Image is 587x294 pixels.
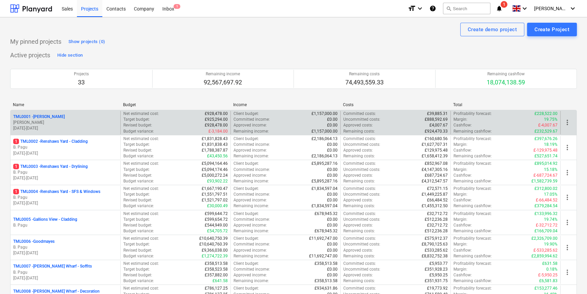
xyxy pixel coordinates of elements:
[13,200,118,206] p: [DATE] - [DATE]
[343,248,373,253] p: Approved costs :
[343,267,380,272] p: Uncommitted costs :
[204,71,242,77] p: Remaining income
[425,217,448,222] p: £512,236.28
[343,129,375,134] p: Remaining costs :
[453,222,472,228] p: Cashflow :
[453,228,492,234] p: Remaining cashflow :
[234,222,267,228] p: Approved income :
[123,267,150,272] p: Target budget :
[453,122,472,128] p: Cashflow :
[123,222,152,228] p: Revised budget :
[234,197,267,203] p: Approved income :
[563,118,571,126] span: more_vert
[123,173,152,178] p: Revised budget :
[427,211,448,217] p: £32,712.72
[343,211,376,217] p: Committed costs :
[429,261,448,267] p: £5,953.77
[453,217,467,222] p: Margin :
[327,173,338,178] p: £0.00
[343,167,380,173] p: Uncommitted costs :
[533,248,558,253] p: £-533,285.62
[343,111,376,117] p: Committed costs :
[10,38,61,46] p: My pinned projects
[453,173,472,178] p: Cashflow :
[553,261,587,294] iframe: Chat Widget
[343,278,375,284] p: Remaining costs :
[453,148,472,153] p: Cashflow :
[534,129,558,134] p: £232,529.67
[343,161,376,166] p: Committed costs :
[453,236,492,241] p: Profitability forecast :
[487,71,525,77] p: Remaining cashflow
[205,267,228,272] p: £358,523.58
[533,173,558,178] p: £-687,724.67
[531,253,558,259] p: £2,859,994.62
[531,236,558,241] p: £2,326,709.00
[234,228,269,234] p: Remaining income :
[343,153,375,159] p: Remaining costs :
[13,114,118,131] div: TML0001 -[PERSON_NAME][PERSON_NAME][DATE]-[DATE]
[425,117,448,122] p: £888,592.69
[343,217,380,222] p: Uncommitted costs :
[453,248,472,253] p: Cashflow :
[536,197,558,203] p: £-66,484.52
[13,170,118,175] p: B. Pagu
[13,222,118,228] p: B. Pagu
[202,148,228,153] p: £1,788,387.87
[233,102,338,107] div: Income
[343,173,373,178] p: Approved costs :
[311,178,338,184] p: £5,895,287.16
[422,192,448,197] p: £1,449,225.87
[202,253,228,259] p: £1,274,722.39
[56,50,84,61] button: Hide section
[536,222,558,228] p: £-32,712.72
[234,136,259,142] p: Client budget :
[429,272,448,278] p: £5,950.25
[13,239,55,244] p: TML0006 - Goodmayes
[538,122,558,128] p: £-4,007.67
[468,25,517,34] div: Create demo project
[309,253,338,259] p: £11,692,747.00
[569,4,577,13] i: keyboard_arrow_down
[343,203,375,209] p: Remaining costs :
[534,161,558,166] p: £895,014.92
[343,272,373,278] p: Approved costs :
[429,4,436,13] i: Knowledge base
[123,117,150,122] p: Target budget :
[234,161,259,166] p: Client budget :
[123,192,150,197] p: Target budget :
[425,173,448,178] p: £687,724.67
[534,111,558,117] p: £228,522.00
[234,186,259,192] p: Client budget :
[443,3,490,14] button: Search
[13,263,92,269] p: TML0007 - [PERSON_NAME] Wharf - Soffits
[453,153,492,159] p: Remaining cashflow :
[13,263,118,281] div: TML0007 -[PERSON_NAME] Wharf - SoffitsB. Pagu[DATE]-[DATE]
[453,261,492,267] p: Profitability forecast :
[534,203,558,209] p: £379,284.54
[460,23,524,36] button: Create demo project
[343,261,376,267] p: Committed costs :
[234,217,270,222] p: Committed income :
[343,142,380,148] p: Uncommitted costs :
[422,167,448,173] p: £4,147,305.16
[422,153,448,159] p: £1,658,412.39
[534,6,568,11] span: [PERSON_NAME]
[212,278,228,284] p: £641.58
[13,164,88,170] p: TML0003 - Renshaws Yard - Drylining
[327,222,338,228] p: £0.00
[521,4,529,13] i: keyboard_arrow_down
[563,218,571,227] span: more_vert
[416,4,424,13] i: keyboard_arrow_down
[315,228,338,234] p: £678,945.32
[501,1,507,8] span: 1
[425,236,448,241] p: £575,912.37
[123,241,150,247] p: Target budget :
[123,178,154,184] p: Budget variance :
[422,142,448,148] p: £1,627,707.31
[453,197,472,203] p: Cashflow :
[425,228,448,234] p: £512,236.28
[453,241,467,247] p: Margin :
[13,270,118,275] p: B. Pagu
